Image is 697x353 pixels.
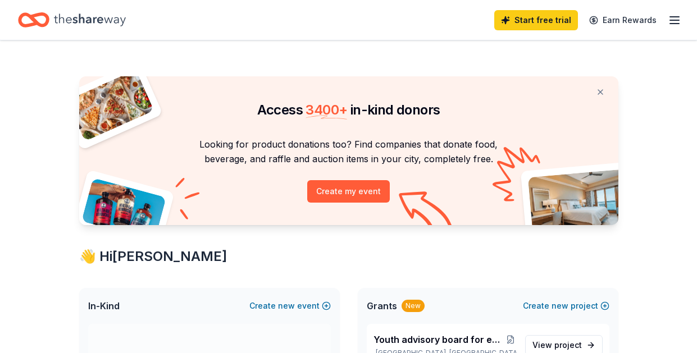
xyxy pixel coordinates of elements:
span: project [554,340,582,350]
span: Youth advisory board for emancipated [PERSON_NAME] youth [373,333,505,346]
button: Create my event [307,180,390,203]
span: View [532,338,582,352]
span: new [552,299,568,313]
span: Grants [367,299,397,313]
a: Earn Rewards [582,10,663,30]
span: Access in-kind donors [257,102,440,118]
a: Start free trial [494,10,578,30]
button: Createnewproject [523,299,609,313]
img: Pizza [66,70,154,141]
span: In-Kind [88,299,120,313]
div: New [402,300,425,312]
button: Createnewevent [249,299,331,313]
img: Curvy arrow [399,191,455,233]
div: 👋 Hi [PERSON_NAME] [79,247,618,265]
span: 3400 + [306,102,347,118]
p: Looking for product donations too? Find companies that donate food, beverage, and raffle and auct... [93,137,605,167]
span: new [278,299,295,313]
a: Home [18,7,126,33]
